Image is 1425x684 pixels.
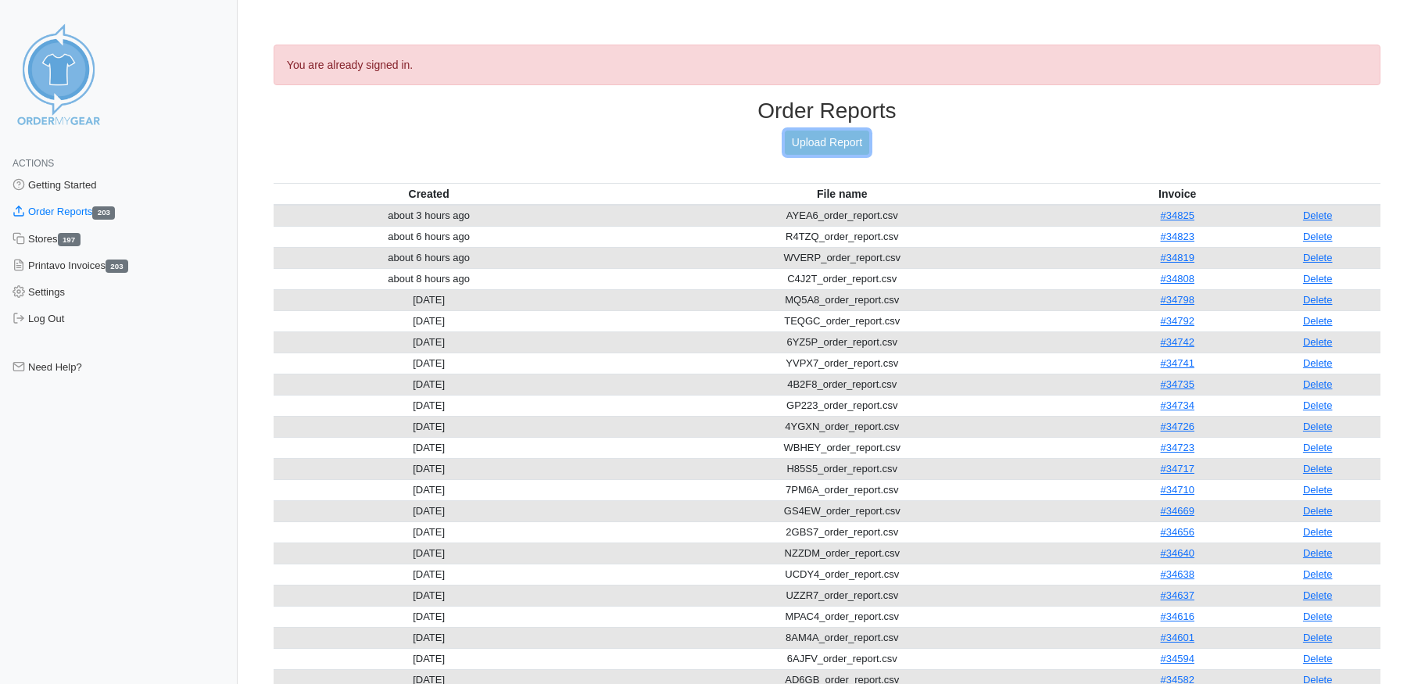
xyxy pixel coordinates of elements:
[1303,653,1333,664] a: Delete
[1161,526,1194,538] a: #34656
[274,416,585,437] td: [DATE]
[584,395,1100,416] td: GP223_order_report.csv
[584,543,1100,564] td: NZZDM_order_report.csv
[274,183,585,205] th: Created
[1303,421,1333,432] a: Delete
[1161,315,1194,327] a: #34792
[1161,357,1194,369] a: #34741
[274,98,1380,124] h3: Order Reports
[1303,442,1333,453] a: Delete
[1303,273,1333,285] a: Delete
[274,395,585,416] td: [DATE]
[584,310,1100,331] td: TEQGC_order_report.csv
[1303,632,1333,643] a: Delete
[274,585,585,606] td: [DATE]
[785,131,869,155] a: Upload Report
[1161,252,1194,263] a: #34819
[1161,399,1194,411] a: #34734
[106,260,128,273] span: 203
[584,289,1100,310] td: MQ5A8_order_report.csv
[274,353,585,374] td: [DATE]
[1303,526,1333,538] a: Delete
[1303,209,1333,221] a: Delete
[584,437,1100,458] td: WBHEY_order_report.csv
[584,564,1100,585] td: UCDY4_order_report.csv
[58,233,81,246] span: 197
[1161,589,1194,601] a: #34637
[1161,611,1194,622] a: #34616
[584,247,1100,268] td: WVERP_order_report.csv
[274,543,585,564] td: [DATE]
[1303,315,1333,327] a: Delete
[274,331,585,353] td: [DATE]
[1303,294,1333,306] a: Delete
[1161,336,1194,348] a: #34742
[274,247,585,268] td: about 6 hours ago
[1303,231,1333,242] a: Delete
[584,353,1100,374] td: YVPX7_order_report.csv
[1161,421,1194,432] a: #34726
[1161,378,1194,390] a: #34735
[1303,378,1333,390] a: Delete
[274,289,585,310] td: [DATE]
[1161,273,1194,285] a: #34808
[1161,505,1194,517] a: #34669
[584,205,1100,227] td: AYEA6_order_report.csv
[1100,183,1255,205] th: Invoice
[92,206,115,220] span: 203
[1161,231,1194,242] a: #34823
[584,331,1100,353] td: 6YZ5P_order_report.csv
[584,458,1100,479] td: H85S5_order_report.csv
[1303,568,1333,580] a: Delete
[584,627,1100,648] td: 8AM4A_order_report.csv
[1161,547,1194,559] a: #34640
[584,606,1100,627] td: MPAC4_order_report.csv
[1161,463,1194,475] a: #34717
[1303,505,1333,517] a: Delete
[274,458,585,479] td: [DATE]
[584,500,1100,521] td: GS4EW_order_report.csv
[1303,463,1333,475] a: Delete
[1161,442,1194,453] a: #34723
[274,268,585,289] td: about 8 hours ago
[1303,589,1333,601] a: Delete
[274,205,585,227] td: about 3 hours ago
[584,648,1100,669] td: 6AJFV_order_report.csv
[584,416,1100,437] td: 4YGXN_order_report.csv
[274,521,585,543] td: [DATE]
[274,606,585,627] td: [DATE]
[1303,336,1333,348] a: Delete
[274,500,585,521] td: [DATE]
[584,374,1100,395] td: 4B2F8_order_report.csv
[1161,294,1194,306] a: #34798
[1303,484,1333,496] a: Delete
[1303,252,1333,263] a: Delete
[584,521,1100,543] td: 2GBS7_order_report.csv
[274,374,585,395] td: [DATE]
[1161,653,1194,664] a: #34594
[274,479,585,500] td: [DATE]
[1161,568,1194,580] a: #34638
[584,226,1100,247] td: R4TZQ_order_report.csv
[584,183,1100,205] th: File name
[1303,547,1333,559] a: Delete
[274,45,1380,85] div: You are already signed in.
[1303,611,1333,622] a: Delete
[274,437,585,458] td: [DATE]
[1161,632,1194,643] a: #34601
[1303,399,1333,411] a: Delete
[584,268,1100,289] td: C4J2T_order_report.csv
[13,158,54,169] span: Actions
[1303,357,1333,369] a: Delete
[274,648,585,669] td: [DATE]
[274,310,585,331] td: [DATE]
[1161,484,1194,496] a: #34710
[274,564,585,585] td: [DATE]
[584,585,1100,606] td: UZZR7_order_report.csv
[1161,209,1194,221] a: #34825
[274,226,585,247] td: about 6 hours ago
[584,479,1100,500] td: 7PM6A_order_report.csv
[274,627,585,648] td: [DATE]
